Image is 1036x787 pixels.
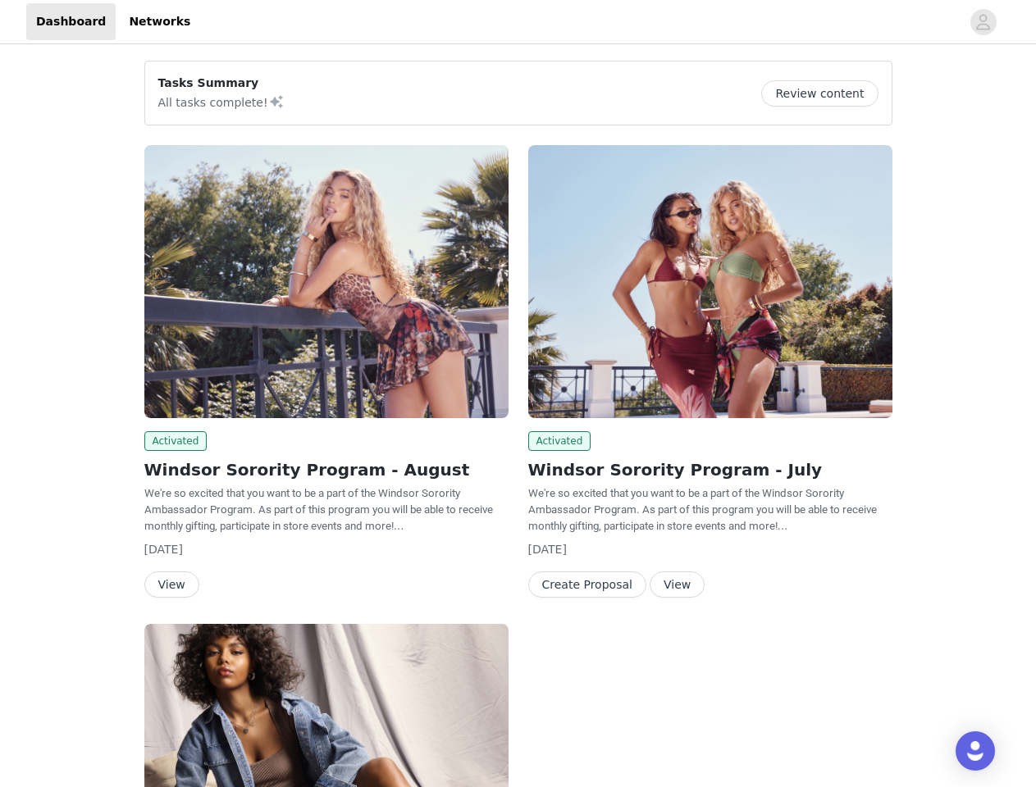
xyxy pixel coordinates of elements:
button: View [144,571,199,598]
button: Review content [761,80,878,107]
a: View [144,579,199,591]
a: Dashboard [26,3,116,40]
p: All tasks complete! [158,92,285,111]
img: Windsor [528,145,892,418]
img: Windsor [144,145,509,418]
button: Create Proposal [528,571,646,598]
span: [DATE] [528,543,567,556]
a: Networks [119,3,200,40]
button: View [650,571,705,598]
div: avatar [975,9,991,35]
span: Activated [144,431,208,451]
div: Open Intercom Messenger [956,731,995,771]
p: Tasks Summary [158,75,285,92]
span: We're so excited that you want to be a part of the Windsor Sorority Ambassador Program. As part o... [528,487,877,532]
span: Activated [528,431,591,451]
span: We're so excited that you want to be a part of the Windsor Sorority Ambassador Program. As part o... [144,487,493,532]
h2: Windsor Sorority Program - August [144,457,509,482]
span: [DATE] [144,543,183,556]
h2: Windsor Sorority Program - July [528,457,892,482]
a: View [650,579,705,591]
